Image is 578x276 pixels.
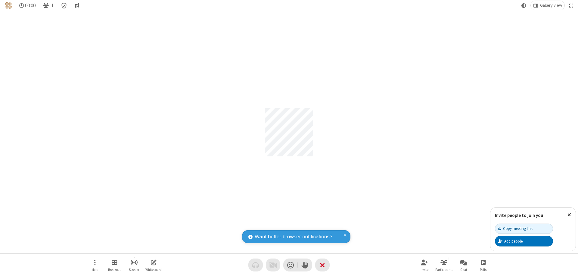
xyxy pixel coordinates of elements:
[5,2,12,9] img: QA Selenium DO NOT DELETE OR CHANGE
[495,236,553,246] button: Add people
[248,259,263,271] button: Audio problem - check your Internet connection or call by phone
[145,268,162,271] span: Whiteboard
[567,1,576,10] button: Fullscreen
[480,268,486,271] span: Polls
[108,268,121,271] span: Breakout
[495,224,553,234] button: Copy meeting link
[17,1,38,10] div: Timer
[495,212,543,218] label: Invite people to join you
[266,259,280,271] button: Video
[519,1,529,10] button: Using system theme
[474,256,492,274] button: Open poll
[421,268,428,271] span: Invite
[72,1,82,10] button: Conversation
[540,3,562,8] span: Gallery view
[415,256,433,274] button: Invite participants (⌘+Shift+I)
[531,1,564,10] button: Change layout
[125,256,143,274] button: Start streaming
[58,1,70,10] div: Meeting details Encryption enabled
[86,256,104,274] button: Open menu
[563,208,576,222] button: Close popover
[498,226,533,231] div: Copy meeting link
[40,1,56,10] button: Open participant list
[129,268,139,271] span: Stream
[455,256,473,274] button: Open chat
[298,259,312,271] button: Raise hand
[435,256,453,274] button: Open participant list
[25,3,36,8] span: 00:00
[92,268,98,271] span: More
[435,268,453,271] span: Participants
[255,233,332,241] span: Want better browser notifications?
[51,3,54,8] span: 1
[283,259,298,271] button: Send a reaction
[144,256,163,274] button: Open shared whiteboard
[460,268,467,271] span: Chat
[446,256,452,262] div: 1
[315,259,330,271] button: End or leave meeting
[105,256,123,274] button: Manage Breakout Rooms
